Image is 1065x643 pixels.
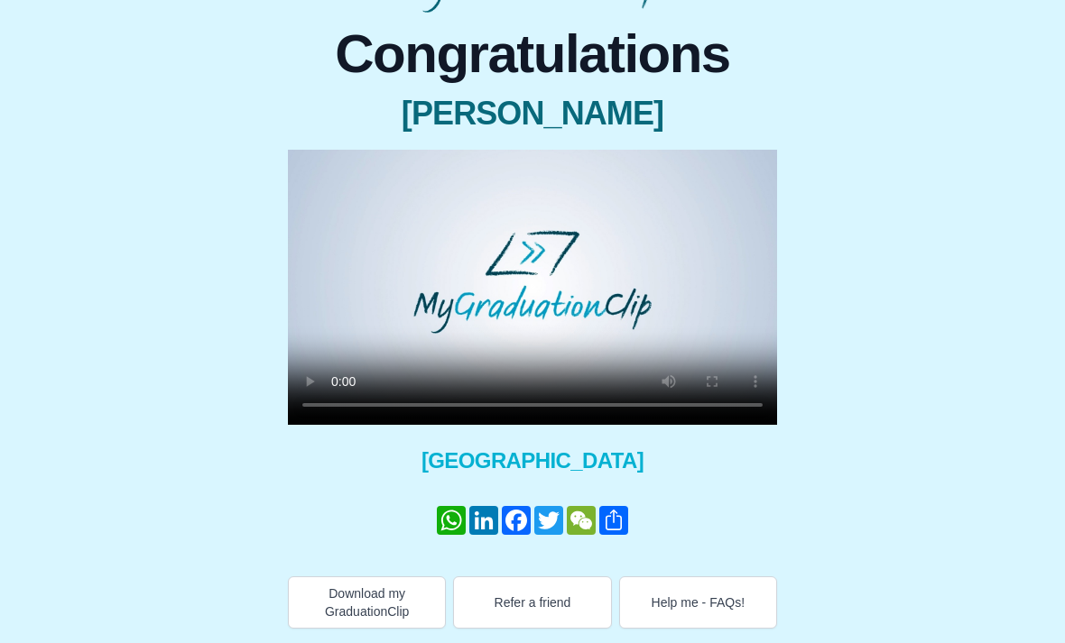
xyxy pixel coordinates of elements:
[619,576,777,629] button: Help me - FAQs!
[468,506,500,535] a: LinkedIn
[435,506,468,535] a: WhatsApp
[288,96,777,132] span: [PERSON_NAME]
[453,576,611,629] button: Refer a friend
[288,576,446,629] button: Download my GraduationClip
[532,506,565,535] a: Twitter
[500,506,532,535] a: Facebook
[288,27,777,81] span: Congratulations
[597,506,630,535] a: Share
[565,506,597,535] a: WeChat
[288,446,777,475] span: [GEOGRAPHIC_DATA]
